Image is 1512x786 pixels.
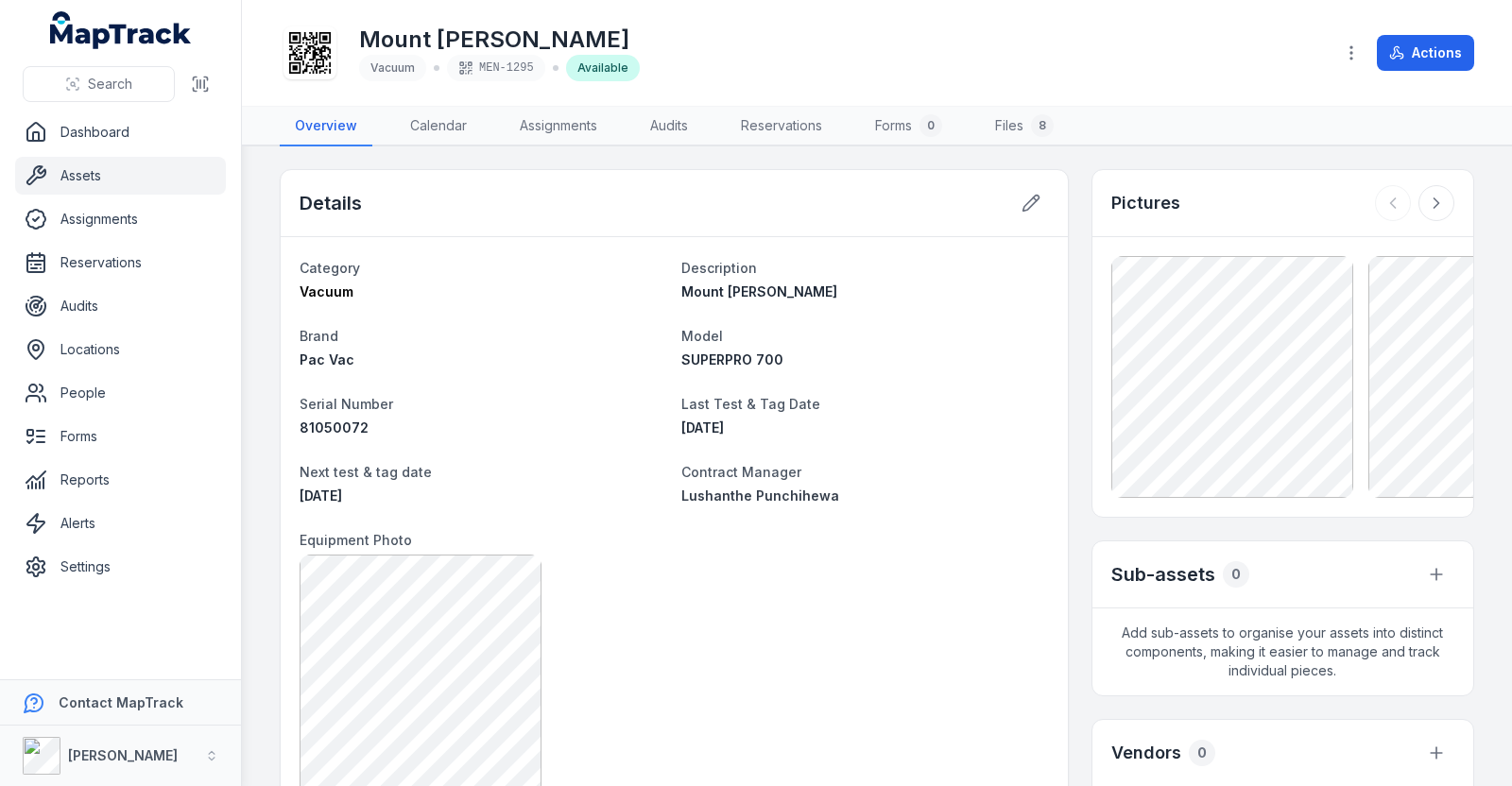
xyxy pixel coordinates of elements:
[566,55,640,81] div: Available
[726,107,837,146] a: Reservations
[15,374,226,412] a: People
[300,487,342,504] time: 2/14/2026, 11:25:00 AM
[1189,740,1215,766] div: 0
[1111,190,1180,216] h3: Pictures
[1031,114,1054,137] div: 8
[15,157,226,195] a: Assets
[1377,35,1474,71] button: Actions
[681,396,820,412] span: Last Test & Tag Date
[15,244,226,282] a: Reservations
[23,66,175,102] button: Search
[59,694,183,710] strong: Contact MapTrack
[681,419,724,436] span: [DATE]
[68,747,178,763] strong: [PERSON_NAME]
[919,114,942,137] div: 0
[300,328,338,344] span: Brand
[370,60,415,75] span: Vacuum
[300,532,412,548] span: Equipment Photo
[681,283,837,299] span: Mount [PERSON_NAME]
[681,328,723,344] span: Model
[681,487,1048,505] a: Lushanthe Punchihewa
[15,113,226,151] a: Dashboard
[300,190,362,216] h2: Details
[300,464,432,480] span: Next test & tag date
[300,419,369,436] span: 81050072
[15,548,226,586] a: Settings
[15,331,226,368] a: Locations
[980,107,1069,146] a: Files8
[860,107,957,146] a: Forms0
[1111,561,1215,588] h2: Sub-assets
[300,487,342,504] span: [DATE]
[447,55,545,81] div: MEN-1295
[50,11,192,49] a: MapTrack
[88,75,132,94] span: Search
[300,396,393,412] span: Serial Number
[681,351,783,367] span: SUPERPRO 700
[300,283,353,299] span: Vacuum
[681,260,757,276] span: Description
[15,287,226,325] a: Audits
[681,464,801,480] span: Contract Manager
[635,107,703,146] a: Audits
[1111,740,1181,766] h3: Vendors
[1092,608,1473,695] span: Add sub-assets to organise your assets into distinct components, making it easier to manage and t...
[505,107,612,146] a: Assignments
[300,351,354,367] span: Pac Vac
[15,461,226,499] a: Reports
[280,107,372,146] a: Overview
[300,260,360,276] span: Category
[15,504,226,542] a: Alerts
[359,25,640,55] h1: Mount [PERSON_NAME]
[15,200,226,238] a: Assignments
[395,107,482,146] a: Calendar
[15,418,226,455] a: Forms
[681,419,724,436] time: 8/14/2025, 10:25:00 AM
[1223,561,1249,588] div: 0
